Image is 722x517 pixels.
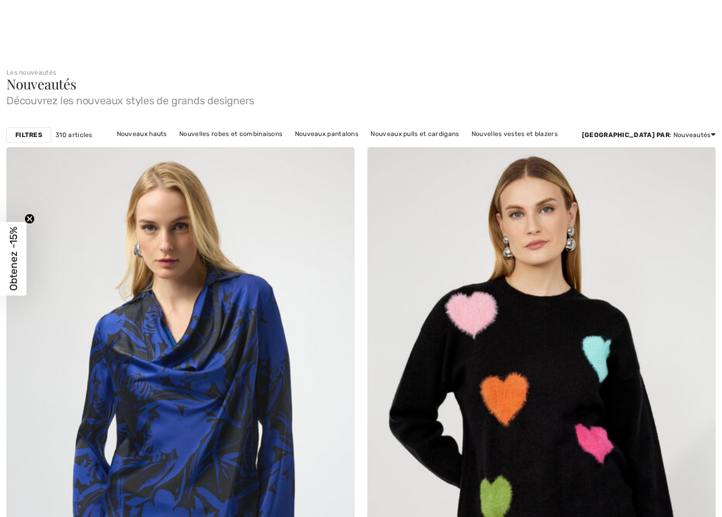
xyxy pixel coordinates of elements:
[55,130,92,140] span: 310 articles
[7,226,20,291] span: Obtenez -15%
[582,130,716,140] div: : Nouveautés
[174,127,288,141] a: Nouvelles robes et combinaisons
[290,127,364,141] a: Nouveaux pantalons
[466,127,563,141] a: Nouvelles vestes et blazers
[582,131,670,139] strong: [GEOGRAPHIC_DATA] par
[249,141,309,155] a: Nouvelles jupes
[365,127,464,141] a: Nouveaux pulls et cardigans
[6,75,77,93] span: Nouveautés
[24,213,35,224] button: Close teaser
[311,141,424,155] a: Nouveaux vêtements d'extérieur
[112,127,172,141] a: Nouveaux hauts
[15,130,42,140] strong: Filtres
[6,69,56,76] a: Les nouveautés
[6,91,716,106] span: Découvrez les nouveaux styles de grands designers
